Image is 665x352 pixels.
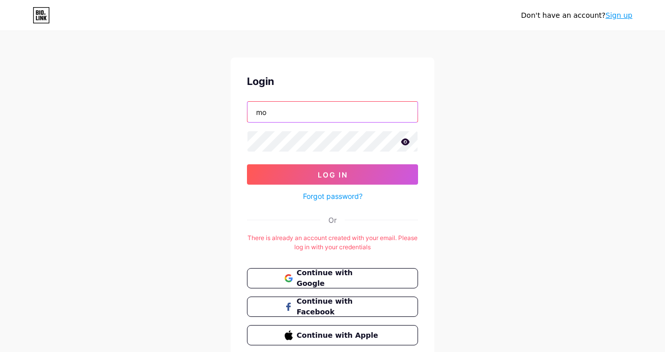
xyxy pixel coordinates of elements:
div: There is already an account created with your email. Please log in with your credentials [247,233,418,252]
a: Forgot password? [303,191,363,201]
button: Continue with Google [247,268,418,288]
span: Log In [318,170,348,179]
span: Continue with Facebook [297,296,381,317]
button: Continue with Facebook [247,297,418,317]
a: Sign up [605,11,632,19]
div: Don't have an account? [521,10,632,21]
div: Login [247,74,418,89]
input: Username [247,102,418,122]
span: Continue with Apple [297,330,381,341]
span: Continue with Google [297,268,381,289]
button: Log In [247,164,418,185]
button: Continue with Apple [247,325,418,345]
div: Or [328,215,337,225]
